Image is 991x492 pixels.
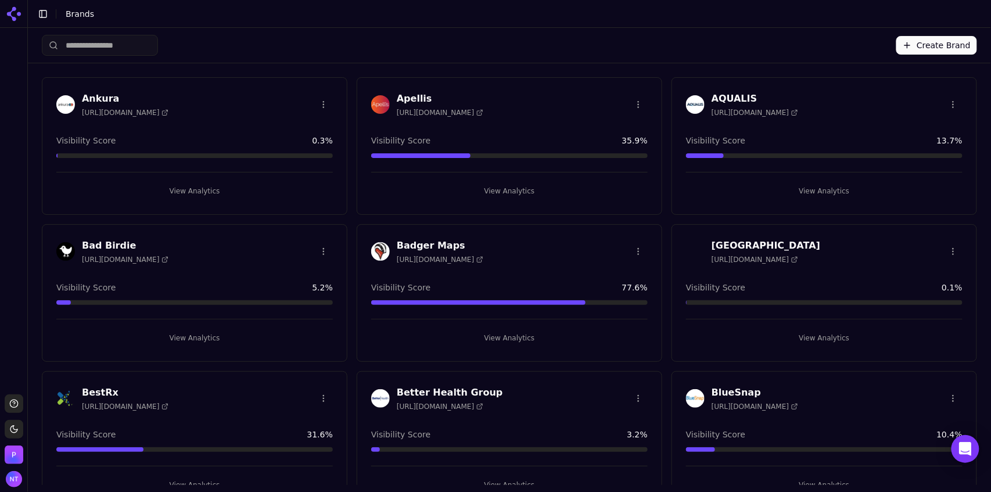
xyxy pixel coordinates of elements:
span: Visibility Score [56,135,116,146]
img: BlueSnap [686,389,705,408]
span: 35.9 % [622,135,648,146]
span: Visibility Score [686,282,745,293]
img: Perrill [5,446,23,464]
h3: Better Health Group [397,386,503,400]
button: View Analytics [686,329,963,347]
button: View Analytics [371,329,648,347]
h3: Badger Maps [397,239,483,253]
h3: AQUALIS [712,92,798,106]
span: 10.4 % [937,429,963,440]
button: View Analytics [56,182,333,200]
button: View Analytics [686,182,963,200]
h3: BlueSnap [712,386,798,400]
button: Open organization switcher [5,446,23,464]
div: Open Intercom Messenger [951,435,979,463]
img: Berkshire [686,242,705,261]
span: Visibility Score [56,282,116,293]
h3: [GEOGRAPHIC_DATA] [712,239,820,253]
button: View Analytics [371,182,648,200]
span: [URL][DOMAIN_NAME] [397,108,483,117]
span: 13.7 % [937,135,963,146]
span: [URL][DOMAIN_NAME] [712,255,798,264]
span: [URL][DOMAIN_NAME] [397,402,483,411]
img: Better Health Group [371,389,390,408]
img: AQUALIS [686,95,705,114]
span: Visibility Score [686,135,745,146]
img: Apellis [371,95,390,114]
span: 0.3 % [312,135,333,146]
span: Brands [66,9,94,19]
span: 5.2 % [312,282,333,293]
span: Visibility Score [686,429,745,440]
span: 31.6 % [307,429,333,440]
button: View Analytics [56,329,333,347]
span: Visibility Score [56,429,116,440]
img: BestRx [56,389,75,408]
h3: Ankura [82,92,168,106]
span: [URL][DOMAIN_NAME] [397,255,483,264]
button: Create Brand [896,36,977,55]
h3: BestRx [82,386,168,400]
span: Visibility Score [371,429,430,440]
span: 77.6 % [622,282,648,293]
span: 0.1 % [942,282,963,293]
h3: Bad Birdie [82,239,168,253]
span: [URL][DOMAIN_NAME] [82,255,168,264]
h3: Apellis [397,92,483,106]
span: [URL][DOMAIN_NAME] [82,108,168,117]
span: Visibility Score [371,135,430,146]
span: 3.2 % [627,429,648,440]
span: [URL][DOMAIN_NAME] [712,402,798,411]
img: Bad Birdie [56,242,75,261]
img: Badger Maps [371,242,390,261]
span: Visibility Score [371,282,430,293]
span: [URL][DOMAIN_NAME] [82,402,168,411]
nav: breadcrumb [66,8,958,20]
button: Open user button [6,471,22,487]
span: [URL][DOMAIN_NAME] [712,108,798,117]
img: Ankura [56,95,75,114]
img: Nate Tower [6,471,22,487]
